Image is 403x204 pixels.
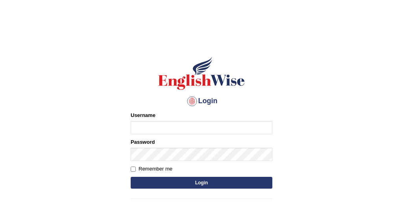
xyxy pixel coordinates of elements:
h4: Login [131,95,272,108]
label: Remember me [131,165,172,173]
label: Username [131,111,155,119]
img: Logo of English Wise sign in for intelligent practice with AI [157,56,246,91]
label: Password [131,138,155,146]
button: Login [131,177,272,189]
input: Remember me [131,167,136,172]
